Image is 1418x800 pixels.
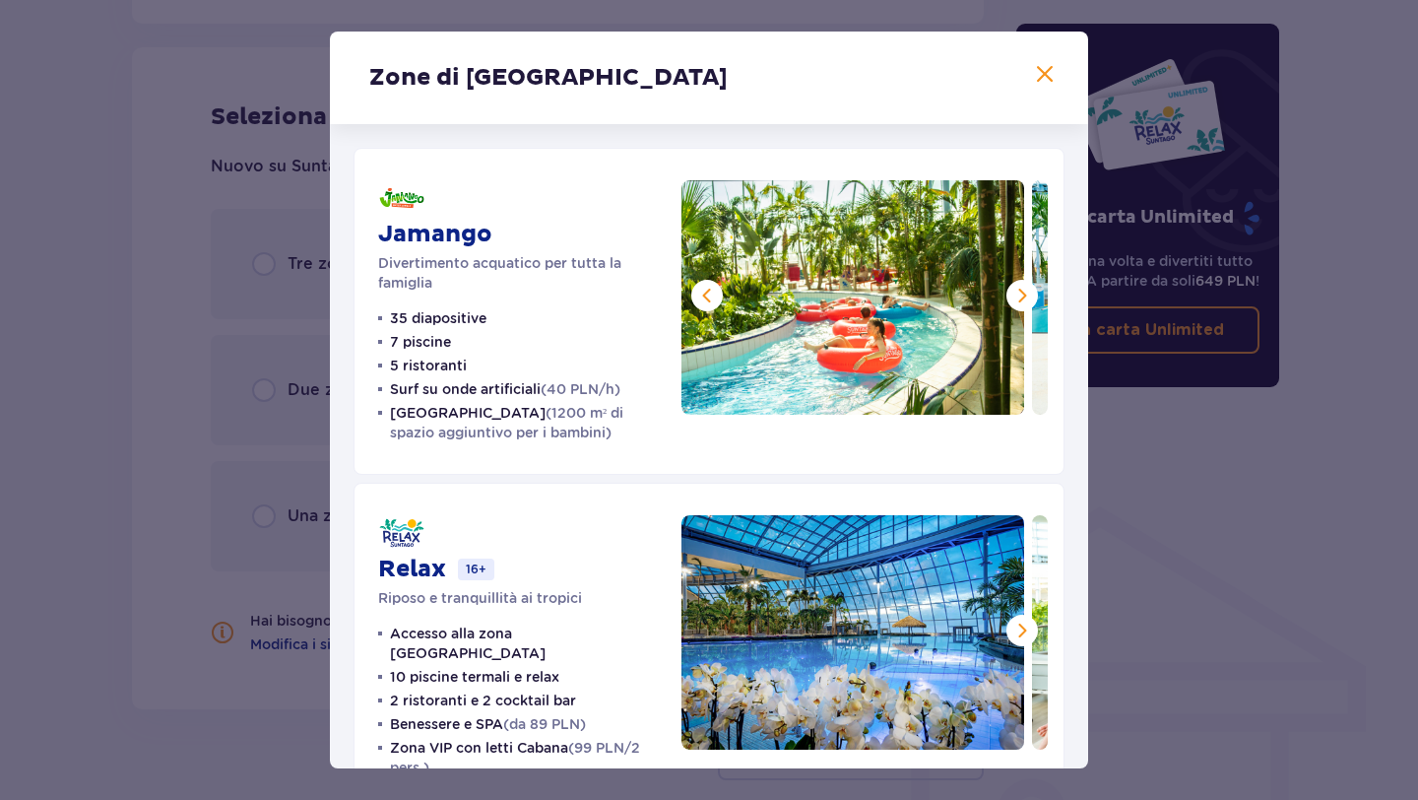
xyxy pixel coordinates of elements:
[369,63,728,93] font: Zone di [GEOGRAPHIC_DATA]
[390,405,546,421] font: [GEOGRAPHIC_DATA]
[390,334,451,350] font: 7 piscine
[466,562,486,576] font: 16+
[390,626,546,661] font: Accesso alla zona [GEOGRAPHIC_DATA]
[378,515,425,551] img: Logo Relax
[378,180,425,216] img: Logo di Jamango
[378,590,582,606] font: Riposo e tranquillità ai tropici
[390,381,541,397] font: Surf su onde artificiali
[378,555,446,584] font: Relax
[390,310,486,326] font: 35 diapositive
[681,180,1024,415] img: Jamango
[541,381,620,397] font: (40 PLN/h)
[390,669,559,685] font: 10 piscine termali e relax
[378,255,621,291] font: Divertimento acquatico per tutta la famiglia
[390,693,576,708] font: 2 ristoranti e 2 cocktail bar
[390,358,467,373] font: 5 ristoranti
[378,220,492,249] font: Jamango
[681,515,1024,750] img: Relax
